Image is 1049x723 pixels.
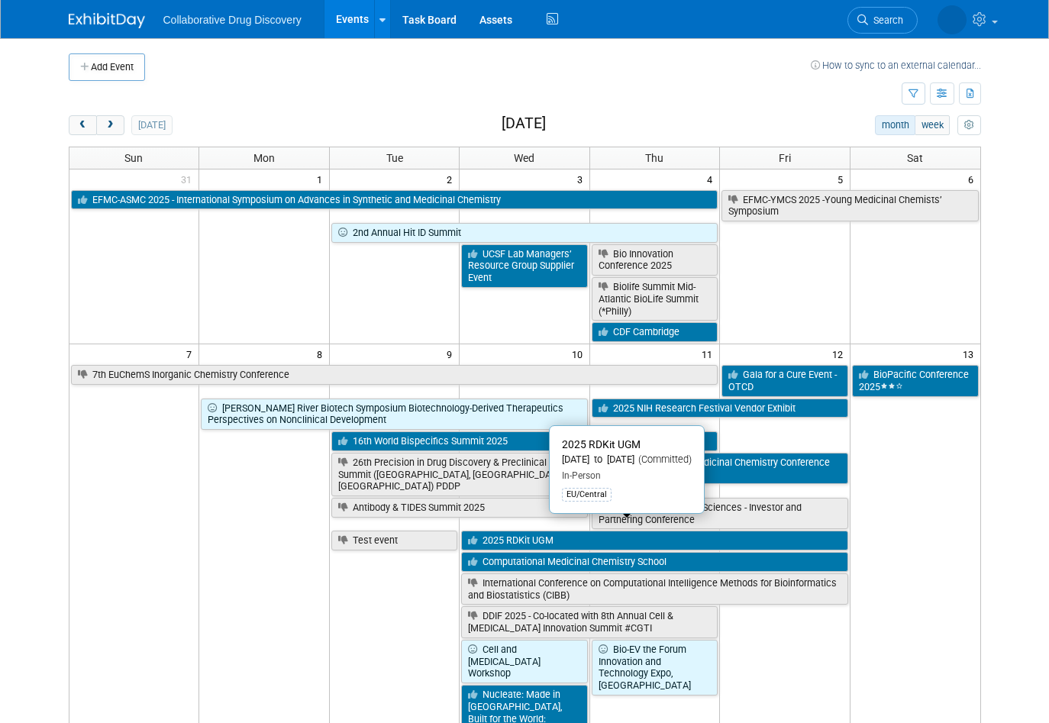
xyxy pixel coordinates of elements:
span: Sat [907,152,923,164]
div: EU/Central [562,488,612,502]
img: ExhibitDay [69,13,145,28]
a: 2025 RDKit UGM [461,531,847,550]
span: 13 [961,344,980,363]
span: 4 [705,169,719,189]
button: month [875,115,915,135]
a: International Conference on Computational Intelligence Methods for Bioinformatics and Biostatisti... [461,573,847,605]
a: EFMC-ASMC 2025 - International Symposium on Advances in Synthetic and Medicinal Chemistry [71,190,718,210]
span: Mon [253,152,275,164]
button: myCustomButton [957,115,980,135]
span: 11 [700,344,719,363]
a: [PERSON_NAME] River Biotech Symposium Biotechnology-Derived Therapeutics Perspectives on Nonclini... [201,399,587,430]
span: 12 [831,344,850,363]
span: 1 [315,169,329,189]
i: Personalize Calendar [964,121,974,131]
button: next [96,115,124,135]
span: 5 [836,169,850,189]
span: Thu [645,152,663,164]
a: Rocky Mountain Life Sciences - Investor and Partnering Conference [592,498,848,529]
a: 16th World Bispecifics Summit 2025 [331,431,718,451]
a: 7th EuChemS Inorganic Chemistry Conference [71,365,718,385]
span: 2025 RDKit UGM [562,438,641,450]
h2: [DATE] [502,115,546,132]
a: Gala for a Cure Event - OTCD [721,365,847,396]
a: Test event [331,531,457,550]
a: 2025 NIH Research Festival Vendor Exhibit [592,399,848,418]
a: DDIF 2025 - Co-located with 8th Annual Cell & [MEDICAL_DATA] Innovation Summit #CGTI [461,606,718,637]
button: [DATE] [131,115,172,135]
a: 2nd Annual Hit ID Summit [331,223,718,243]
button: week [915,115,950,135]
a: EFMC-YMCS 2025 -Young Medicinal Chemists’ Symposium [721,190,978,221]
span: 31 [179,169,199,189]
a: CDF Cambridge [592,322,718,342]
a: 26th Precision in Drug Discovery & Preclinical Summit ([GEOGRAPHIC_DATA], [GEOGRAPHIC_DATA], [GEO... [331,453,588,496]
a: Bio-EV the Forum Innovation and Technology Expo, [GEOGRAPHIC_DATA] [592,640,718,696]
span: Search [868,15,903,26]
span: Fri [779,152,791,164]
span: 2 [445,169,459,189]
button: Add Event [69,53,145,81]
span: Tue [386,152,403,164]
span: (Committed) [634,453,692,465]
span: Sun [124,152,143,164]
span: Wed [514,152,534,164]
a: Korean Society of Medicinal Chemistry Conference 2025 [592,453,848,484]
div: [DATE] to [DATE] [562,453,692,466]
span: In-Person [562,470,601,481]
a: Search [847,7,918,34]
a: Biolife Summit Mid-Atlantic BioLife Summit (*Philly) [592,277,718,321]
a: UCSF Lab Managers’ Resource Group Supplier Event [461,244,587,288]
a: Antibody & TIDES Summit 2025 [331,498,588,518]
a: Bio Innovation Conference 2025 [592,244,718,276]
span: 6 [967,169,980,189]
span: 10 [570,344,589,363]
a: How to sync to an external calendar... [811,60,981,71]
img: Janice Darlington [938,5,967,34]
a: BioPacific Conference 2025 [852,365,979,396]
span: 8 [315,344,329,363]
a: Computational Medicinal Chemistry School [461,552,847,572]
span: Collaborative Drug Discovery [163,14,302,26]
span: 9 [445,344,459,363]
span: 7 [185,344,199,363]
button: prev [69,115,97,135]
span: 3 [576,169,589,189]
a: Cell and [MEDICAL_DATA] Workshop [461,640,587,683]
